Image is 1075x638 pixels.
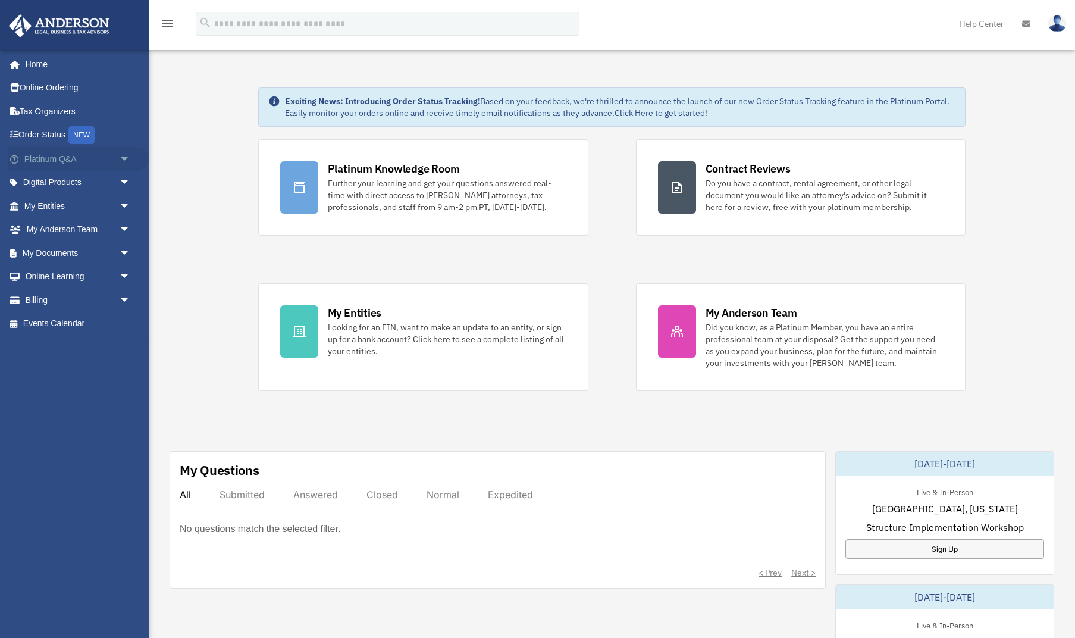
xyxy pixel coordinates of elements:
div: Live & In-Person [907,485,983,498]
span: arrow_drop_down [119,218,143,242]
span: arrow_drop_down [119,147,143,171]
a: Billingarrow_drop_down [8,288,149,312]
div: All [180,489,191,501]
div: Contract Reviews [706,161,791,176]
a: Click Here to get started! [615,108,707,118]
a: menu [161,21,175,31]
div: Live & In-Person [907,618,983,631]
div: Closed [366,489,398,501]
a: Digital Productsarrow_drop_down [8,171,149,195]
div: Platinum Knowledge Room [328,161,460,176]
a: Online Ordering [8,76,149,100]
img: User Pic [1048,15,1066,32]
a: Home [8,52,143,76]
div: Did you know, as a Platinum Member, you have an entire professional team at your disposal? Get th... [706,321,944,369]
span: [GEOGRAPHIC_DATA], [US_STATE] [872,502,1018,516]
a: My Anderson Team Did you know, as a Platinum Member, you have an entire professional team at your... [636,283,966,391]
div: Expedited [488,489,533,501]
span: arrow_drop_down [119,171,143,195]
p: No questions match the selected filter. [180,521,340,537]
img: Anderson Advisors Platinum Portal [5,14,113,37]
span: arrow_drop_down [119,265,143,289]
a: Events Calendar [8,312,149,336]
a: Tax Organizers [8,99,149,123]
div: Based on your feedback, we're thrilled to announce the launch of our new Order Status Tracking fe... [285,95,956,119]
a: My Entitiesarrow_drop_down [8,194,149,218]
div: [DATE]-[DATE] [836,585,1054,609]
div: Further your learning and get your questions answered real-time with direct access to [PERSON_NAM... [328,177,566,213]
a: Sign Up [845,539,1044,559]
a: Order StatusNEW [8,123,149,148]
div: My Questions [180,461,259,479]
i: menu [161,17,175,31]
div: My Anderson Team [706,305,797,320]
div: Normal [427,489,459,501]
div: NEW [68,126,95,144]
i: search [199,16,212,29]
span: arrow_drop_down [119,288,143,312]
a: My Documentsarrow_drop_down [8,241,149,265]
a: Online Learningarrow_drop_down [8,265,149,289]
a: Platinum Knowledge Room Further your learning and get your questions answered real-time with dire... [258,139,588,236]
div: Submitted [220,489,265,501]
span: arrow_drop_down [119,241,143,265]
div: [DATE]-[DATE] [836,452,1054,476]
a: My Entities Looking for an EIN, want to make an update to an entity, or sign up for a bank accoun... [258,283,588,391]
div: My Entities [328,305,381,320]
a: My Anderson Teamarrow_drop_down [8,218,149,242]
div: Looking for an EIN, want to make an update to an entity, or sign up for a bank account? Click her... [328,321,566,357]
div: Do you have a contract, rental agreement, or other legal document you would like an attorney's ad... [706,177,944,213]
strong: Exciting News: Introducing Order Status Tracking! [285,96,480,107]
span: arrow_drop_down [119,194,143,218]
a: Platinum Q&Aarrow_drop_down [8,147,149,171]
a: Contract Reviews Do you have a contract, rental agreement, or other legal document you would like... [636,139,966,236]
span: Structure Implementation Workshop [866,520,1024,534]
div: Answered [293,489,338,501]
